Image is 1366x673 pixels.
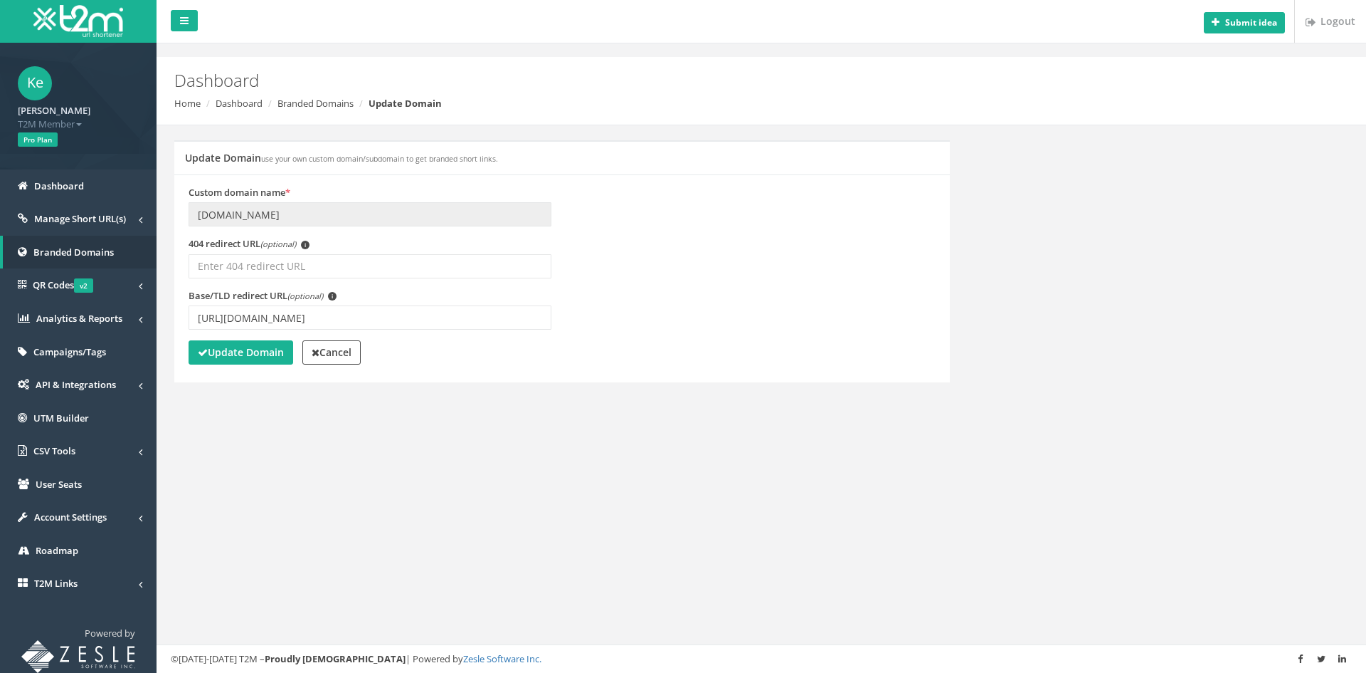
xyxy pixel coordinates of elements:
[34,511,107,523] span: Account Settings
[34,212,126,225] span: Manage Short URL(s)
[34,577,78,590] span: T2M Links
[36,312,122,325] span: Analytics & Reports
[189,340,293,365] button: Update Domain
[36,544,78,557] span: Roadmap
[277,97,354,110] a: Branded Domains
[189,202,551,226] input: Enter domain name
[174,97,201,110] a: Home
[171,652,1352,666] div: ©[DATE]-[DATE] T2M – | Powered by
[1204,12,1285,33] button: Submit idea
[1225,16,1277,28] b: Submit idea
[18,100,139,130] a: [PERSON_NAME] T2M Member
[189,306,551,330] input: Enter TLD redirect URL
[21,640,135,673] img: T2M URL Shortener powered by Zesle Software Inc.
[18,118,139,131] span: T2M Member
[33,278,93,291] span: QR Codes
[287,291,323,301] em: (optional)
[18,132,58,147] span: Pro Plan
[33,5,123,37] img: T2M
[189,186,290,199] label: Custom domain name
[189,254,551,278] input: Enter 404 redirect URL
[189,237,309,251] label: 404 redirect URL
[185,152,498,163] h5: Update Domain
[260,239,296,249] em: (optional)
[18,66,52,100] span: Ke
[265,652,406,665] strong: Proudly [DEMOGRAPHIC_DATA]
[33,412,89,424] span: UTM Builder
[301,241,309,249] span: i
[302,340,361,365] a: Cancel
[174,71,1149,90] h2: Dashboard
[198,345,284,359] strong: Update Domain
[33,345,106,358] span: Campaigns/Tags
[34,179,84,192] span: Dashboard
[312,345,351,359] strong: Cancel
[85,627,135,640] span: Powered by
[189,289,337,303] label: Base/TLD redirect URL
[261,154,498,164] small: use your own custom domain/subdomain to get branded short links.
[463,652,541,665] a: Zesle Software Inc.
[36,378,116,391] span: API & Integrations
[328,292,337,301] span: i
[33,246,114,259] span: Branded Domains
[36,478,82,491] span: User Seats
[74,278,93,293] span: v2
[18,104,90,117] strong: [PERSON_NAME]
[33,444,75,457] span: CSV Tools
[369,97,442,110] strong: Update Domain
[216,97,263,110] a: Dashboard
